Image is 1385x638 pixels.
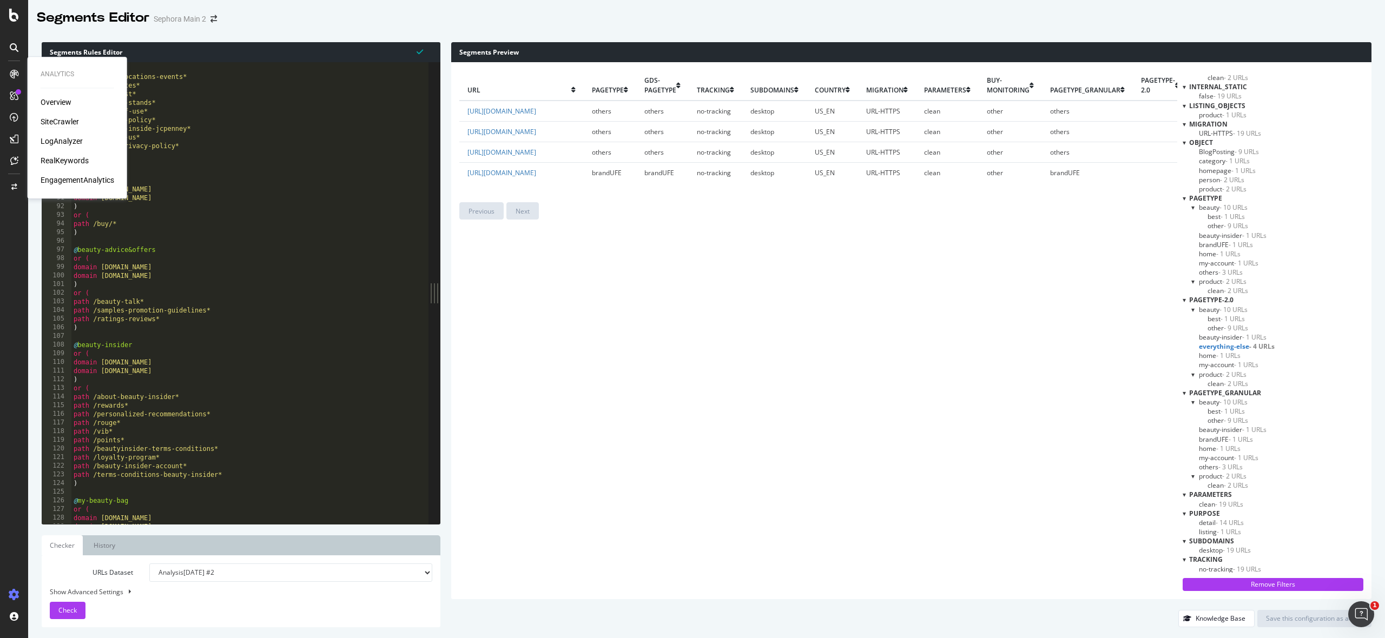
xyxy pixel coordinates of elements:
span: others [592,148,611,157]
span: other [987,148,1003,157]
span: no-tracking [697,168,731,177]
span: - 19 URLs [1213,91,1242,101]
span: - 1 URLs [1221,314,1245,323]
span: - 1 URLs [1216,351,1241,360]
div: 105 [42,315,71,323]
span: - 1 URLs [1234,258,1258,268]
span: clean [924,127,940,136]
span: Click to filter listing_objects on product [1199,110,1246,119]
span: parameters [924,85,966,95]
span: Click to filter pagetype on product and its children [1199,277,1246,286]
span: brandUFE [644,168,674,177]
a: Overview [41,97,71,108]
span: others [1050,127,1070,136]
a: SiteCrawler [41,116,79,127]
span: pagetype [1189,194,1222,203]
span: Check [58,606,77,615]
div: 113 [42,384,71,393]
div: 118 [42,427,71,436]
span: migration [866,85,903,95]
div: Sephora Main 2 [154,14,206,24]
span: Click to filter purpose on detail [1199,518,1244,527]
span: Click to filter pagetype_granular on product and its children [1199,471,1246,481]
span: Click to filter pagetype_granular on brandUFE [1199,435,1253,444]
a: [URL][DOMAIN_NAME] [467,127,536,136]
span: desktop [750,107,774,116]
span: - 2 URLs [1224,481,1248,490]
span: others [592,127,611,136]
div: 112 [42,375,71,384]
span: - 2 URLs [1222,184,1246,194]
div: Knowledge Base [1196,614,1245,623]
div: 115 [42,401,71,410]
span: - 2 URLs [1222,471,1246,481]
span: listing_objects [1189,101,1245,110]
span: object [1189,138,1213,147]
span: - 1 URLs [1217,527,1241,536]
div: 104 [42,306,71,315]
label: URLs Dataset [42,563,141,582]
span: - 1 URLs [1229,240,1253,249]
span: - 3 URLs [1218,462,1243,471]
a: History [85,535,123,555]
span: Click to filter pagetype-2.0 on beauty and its children [1199,305,1248,314]
span: migration [1189,119,1228,129]
span: Click to filter purpose on listing [1199,527,1241,536]
span: Click to filter pagetype on home [1199,249,1241,258]
span: Click to filter object on product [1199,184,1246,194]
span: others [644,127,664,136]
span: URL-HTTPS [866,127,900,136]
span: Click to filter pagetype on others [1199,268,1243,277]
span: - 19 URLs [1223,546,1251,555]
span: Click to filter pagetype-2.0 on product/clean [1208,379,1248,388]
span: others [644,107,664,116]
div: 108 [42,341,71,349]
span: Click to filter pagetype_granular on beauty and its children [1199,397,1248,407]
div: 94 [42,220,71,228]
div: 120 [42,444,71,453]
span: - 19 URLs [1233,129,1261,138]
span: - 19 URLs [1233,564,1261,574]
span: Click to filter pagetype_granular on my-account [1199,453,1258,462]
span: no-tracking [697,127,731,136]
span: subdomains [750,85,794,95]
span: tracking [1189,555,1223,564]
div: Save this configuration as active [1266,614,1363,623]
span: clean [924,148,940,157]
button: Knowledge Base [1178,610,1255,627]
span: US_EN [815,127,835,136]
span: others [1050,148,1070,157]
span: Click to filter pagetype_granular on beauty/other [1208,416,1248,425]
span: Click to filter pagetype-2.0 on beauty/other [1208,323,1248,333]
span: Syntax is valid [417,46,423,57]
span: - 14 URLs [1216,518,1244,527]
span: Click to filter object on homepage [1199,166,1256,175]
span: - 1 URLs [1229,435,1253,444]
span: - 1 URLs [1234,360,1258,369]
span: - 2 URLs [1222,370,1246,379]
span: Click to filter pagetype on brandUFE [1199,240,1253,249]
span: Click to filter pagetype on beauty/best [1208,212,1245,221]
div: 107 [42,332,71,341]
span: US_EN [815,107,835,116]
div: 101 [42,280,71,289]
span: brandUFE [592,168,622,177]
span: - 10 URLs [1219,203,1248,212]
div: Segments Preview [451,42,1371,62]
div: 109 [42,349,71,358]
span: Click to filter pagetype-2.0 on my-account [1199,360,1258,369]
iframe: Intercom live chat [1348,601,1374,627]
div: RealKeywords [41,155,89,166]
span: purpose [1189,509,1220,518]
span: no-tracking [697,148,731,157]
span: other [987,127,1003,136]
div: 106 [42,323,71,332]
div: 126 [42,496,71,505]
div: 111 [42,367,71,375]
span: Click to filter pagetype on beauty and its children [1199,203,1248,212]
span: - 1 URLs [1222,110,1246,119]
span: no-tracking [697,107,731,116]
span: url [467,85,571,95]
span: gds-pagetype [644,76,676,94]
